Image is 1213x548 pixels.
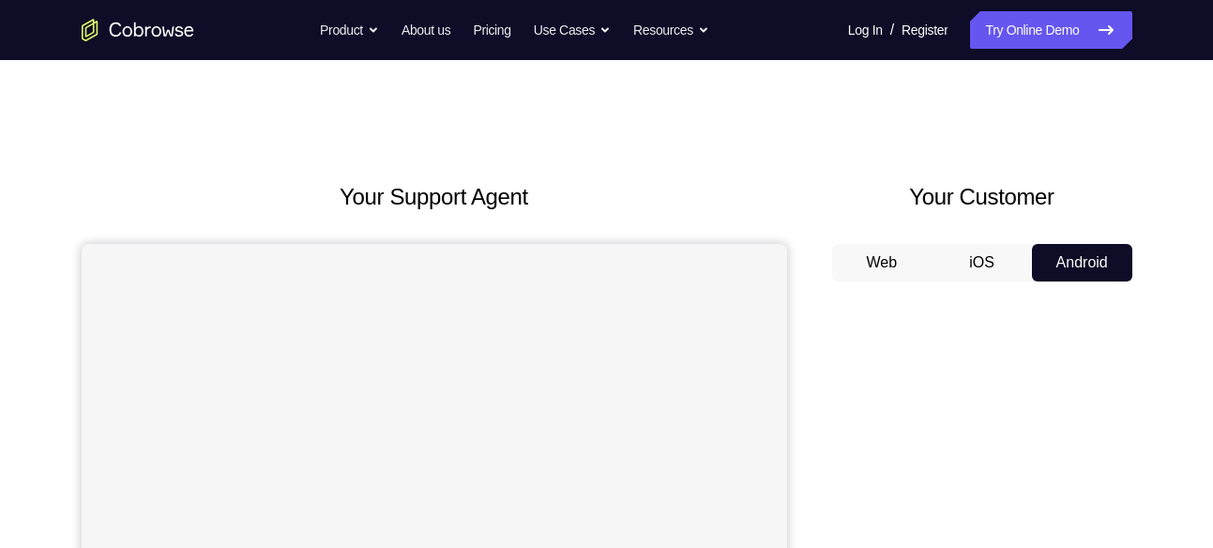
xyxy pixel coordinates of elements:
button: iOS [932,244,1032,282]
a: Try Online Demo [970,11,1131,49]
a: Pricing [473,11,510,49]
a: About us [402,11,450,49]
h2: Your Customer [832,180,1132,214]
button: Web [832,244,932,282]
button: Use Cases [534,11,611,49]
a: Go to the home page [82,19,194,41]
button: Android [1032,244,1132,282]
a: Log In [848,11,883,49]
a: Register [902,11,948,49]
h2: Your Support Agent [82,180,787,214]
span: / [890,19,894,41]
button: Resources [633,11,709,49]
button: Product [320,11,379,49]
